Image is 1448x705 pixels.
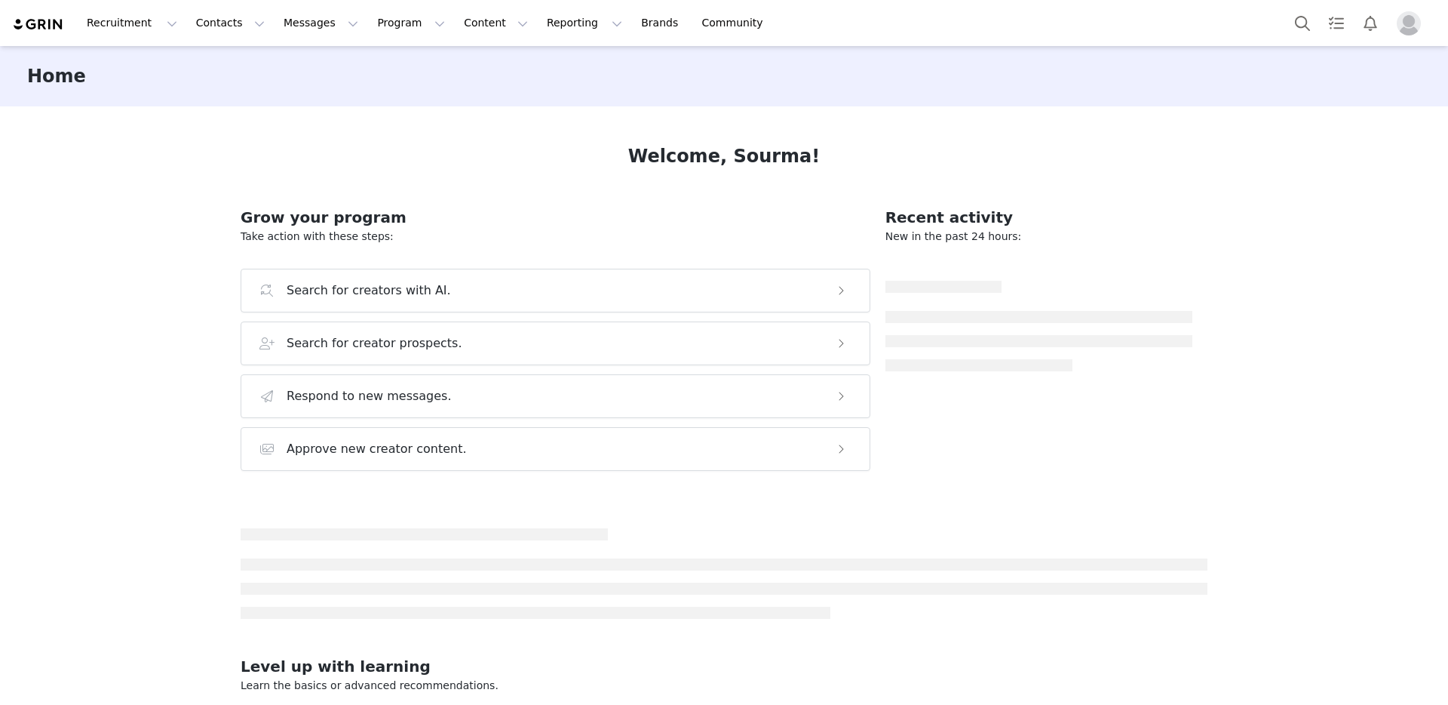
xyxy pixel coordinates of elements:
h3: Search for creators with AI. [287,282,451,300]
h3: Approve new creator content. [287,440,467,458]
button: Approve new creator content. [241,427,870,471]
button: Contacts [187,6,274,40]
button: Search for creators with AI. [241,269,870,312]
button: Respond to new messages. [241,374,870,418]
button: Notifications [1354,6,1387,40]
h2: Level up with learning [241,655,1207,678]
h3: Home [27,63,86,90]
img: grin logo [12,17,65,32]
button: Program [368,6,454,40]
button: Reporting [538,6,631,40]
button: Search for creator prospects. [241,322,870,365]
button: Recruitment [78,6,186,40]
h1: Welcome, Sourma! [628,143,820,170]
h2: Grow your program [241,206,870,229]
button: Search [1286,6,1319,40]
a: Community [693,6,779,40]
h3: Respond to new messages. [287,387,452,405]
a: Brands [632,6,692,40]
p: Learn the basics or advanced recommendations. [241,678,1207,694]
img: placeholder-profile.jpg [1397,11,1421,35]
button: Profile [1388,11,1436,35]
button: Content [455,6,537,40]
p: New in the past 24 hours: [885,229,1192,245]
h3: Search for creator prospects. [287,334,462,352]
a: Tasks [1320,6,1353,40]
p: Take action with these steps: [241,229,870,245]
button: Messages [275,6,367,40]
h2: Recent activity [885,206,1192,229]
